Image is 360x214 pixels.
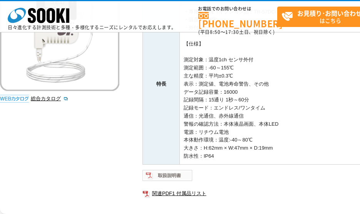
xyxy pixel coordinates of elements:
[198,12,277,28] a: [PHONE_NUMBER]
[8,25,176,30] p: 日々進化する計測技術と多種・多様化するニーズにレンタルでお応えします。
[225,29,239,35] span: 17:30
[142,174,193,180] a: 取扱説明書
[198,7,277,11] span: お電話でのお問い合わせは
[31,96,69,101] a: 総合カタログ
[198,29,275,35] span: (平日 ～ 土日、祝日除く)
[210,29,221,35] span: 8:50
[143,4,180,164] th: 特長
[142,169,193,182] img: 取扱説明書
